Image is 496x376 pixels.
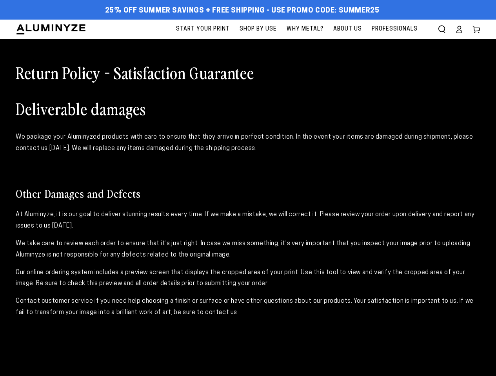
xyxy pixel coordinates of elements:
span: Why Metal? [287,24,323,34]
h1: Return Policy - Satisfaction Guarantee [16,62,480,83]
a: Professionals [368,20,422,39]
p: Our online ordering system includes a preview screen that displays the cropped area of your print... [16,267,480,290]
p: At Aluminyze, it is our goal to deliver stunning results every time. If we make a mistake, we wil... [16,209,480,232]
h1: Deliverable damages [16,98,480,119]
span: 25% off Summer Savings + Free Shipping - Use Promo Code: SUMMER25 [105,7,380,15]
a: Start Your Print [172,20,234,39]
a: Shop By Use [236,20,281,39]
span: Professionals [372,24,418,34]
p: Contact customer service if you need help choosing a finish or surface or have other questions ab... [16,296,480,318]
img: Aluminyze [16,23,86,35]
p: We take care to review each order to ensure that it's just right. In case we miss something, it's... [16,238,480,261]
a: About Us [329,20,366,39]
summary: Search our site [433,21,451,38]
span: Start Your Print [176,24,230,34]
span: About Us [333,24,362,34]
a: Why Metal? [283,20,327,39]
span: Shop By Use [240,24,277,34]
span: Other Damages and Defects [16,186,141,201]
div: We package your Aluminyzed products with care to ensure that they arrive in perfect condition. In... [16,132,480,154]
